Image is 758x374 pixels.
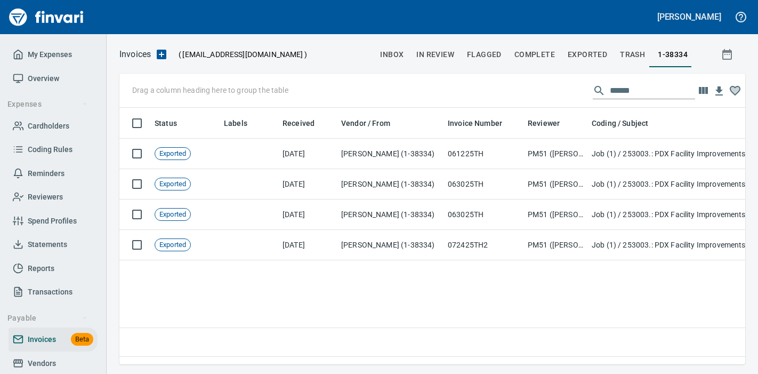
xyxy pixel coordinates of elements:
[592,117,648,130] span: Coding / Subject
[155,240,190,250] span: Exported
[28,167,64,180] span: Reminders
[655,9,724,25] button: [PERSON_NAME]
[337,169,443,200] td: [PERSON_NAME] (1-38334)
[28,190,63,204] span: Reviewers
[28,333,56,346] span: Invoices
[9,114,98,138] a: Cardholders
[9,43,98,67] a: My Expenses
[448,117,516,130] span: Invoice Number
[278,200,337,230] td: [DATE]
[341,117,390,130] span: Vendor / From
[28,357,56,370] span: Vendors
[28,72,59,85] span: Overview
[337,139,443,169] td: [PERSON_NAME] (1-38334)
[514,48,555,61] span: Complete
[658,48,688,61] span: 1-38334
[9,328,98,352] a: InvoicesBeta
[528,117,560,130] span: Reviewer
[727,83,743,99] button: Column choices favorited. Click to reset to default
[278,139,337,169] td: [DATE]
[695,83,711,99] button: Choose columns to display
[9,257,98,281] a: Reports
[132,85,288,96] p: Drag a column heading here to group the table
[278,169,337,200] td: [DATE]
[172,49,307,60] p: ( )
[443,200,523,230] td: 063025TH
[155,179,190,189] span: Exported
[155,210,190,220] span: Exported
[443,169,523,200] td: 063025TH
[283,117,315,130] span: Received
[155,117,177,130] span: Status
[568,48,607,61] span: Exported
[6,4,86,30] img: Finvari
[592,117,662,130] span: Coding / Subject
[155,117,191,130] span: Status
[9,209,98,233] a: Spend Profiles
[71,333,93,346] span: Beta
[337,230,443,260] td: [PERSON_NAME] (1-38334)
[711,45,745,64] button: Show invoices within a particular date range
[151,48,172,61] button: Upload an Invoice
[28,214,77,228] span: Spend Profiles
[416,48,454,61] span: In Review
[3,94,92,114] button: Expenses
[28,120,69,133] span: Cardholders
[28,48,72,61] span: My Expenses
[467,48,502,61] span: Flagged
[155,149,190,159] span: Exported
[224,117,261,130] span: Labels
[380,48,404,61] span: inbox
[119,48,151,61] nav: breadcrumb
[119,48,151,61] p: Invoices
[9,67,98,91] a: Overview
[278,230,337,260] td: [DATE]
[528,117,574,130] span: Reviewer
[341,117,404,130] span: Vendor / From
[523,230,587,260] td: PM51 ([PERSON_NAME], [PERSON_NAME])
[523,200,587,230] td: PM51 ([PERSON_NAME], [PERSON_NAME])
[9,162,98,186] a: Reminders
[28,285,72,299] span: Transactions
[28,262,54,275] span: Reports
[657,11,721,22] h5: [PERSON_NAME]
[711,83,727,99] button: Download Table
[443,139,523,169] td: 061225TH
[7,312,88,325] span: Payable
[9,138,98,162] a: Coding Rules
[443,230,523,260] td: 072425TH2
[7,98,88,111] span: Expenses
[224,117,247,130] span: Labels
[9,233,98,257] a: Statements
[28,238,67,251] span: Statements
[337,200,443,230] td: [PERSON_NAME] (1-38334)
[28,143,72,156] span: Coding Rules
[283,117,328,130] span: Received
[181,49,304,60] span: [EMAIL_ADDRESS][DOMAIN_NAME]
[620,48,645,61] span: trash
[523,139,587,169] td: PM51 ([PERSON_NAME], [PERSON_NAME])
[523,169,587,200] td: PM51 ([PERSON_NAME], [PERSON_NAME])
[3,308,92,328] button: Payable
[448,117,502,130] span: Invoice Number
[9,280,98,304] a: Transactions
[9,185,98,209] a: Reviewers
